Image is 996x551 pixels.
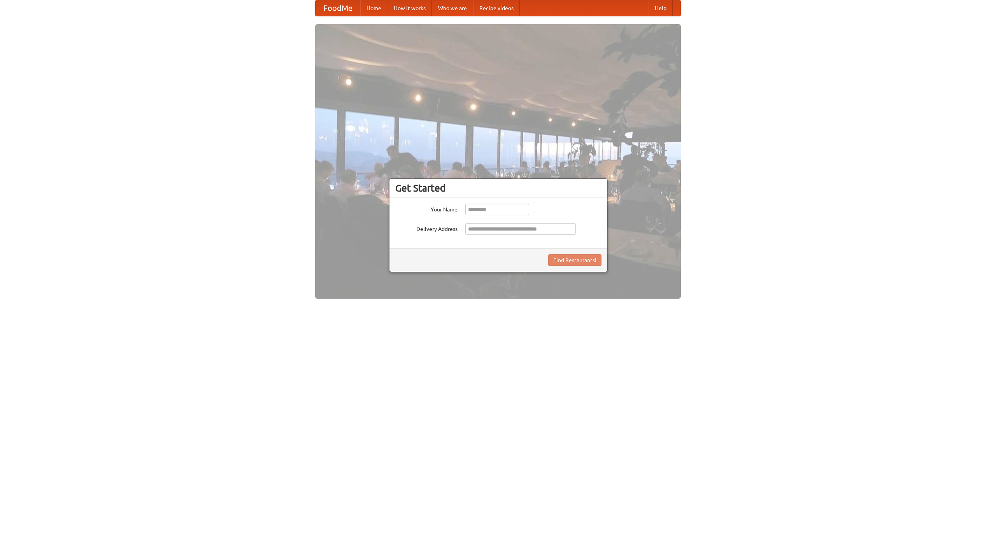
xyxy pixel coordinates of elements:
a: Home [360,0,388,16]
label: Your Name [395,204,458,213]
h3: Get Started [395,182,601,194]
a: Who we are [432,0,473,16]
a: Help [649,0,673,16]
a: Recipe videos [473,0,520,16]
button: Find Restaurants! [548,254,601,266]
a: FoodMe [316,0,360,16]
label: Delivery Address [395,223,458,233]
a: How it works [388,0,432,16]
